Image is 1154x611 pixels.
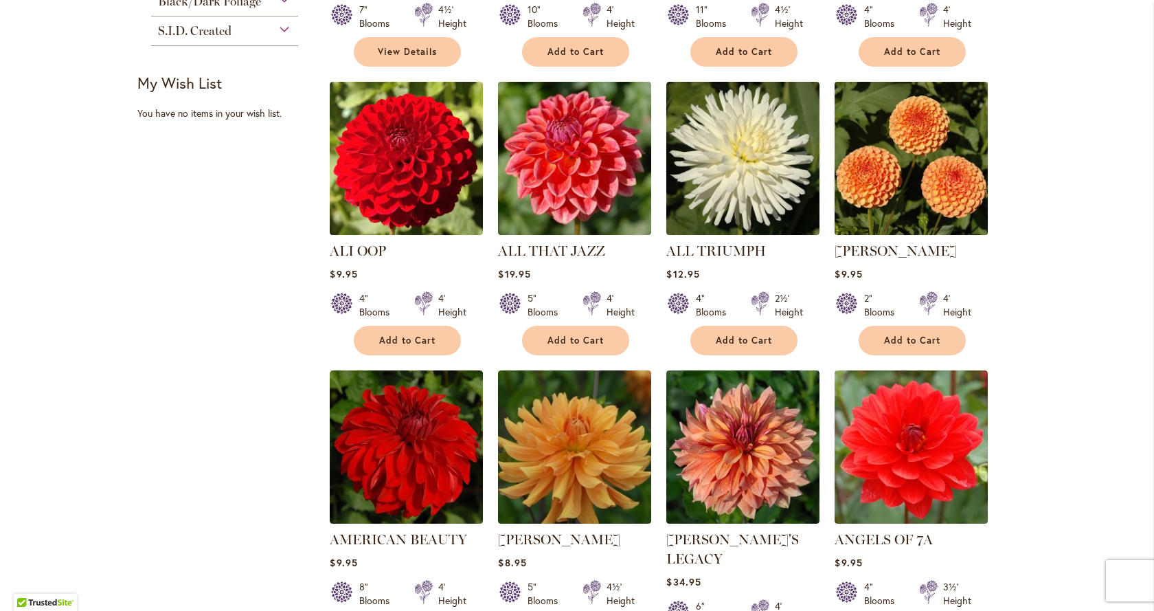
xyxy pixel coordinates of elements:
[158,23,231,38] span: S.I.D. Created
[498,225,651,238] a: ALL THAT JAZZ
[775,3,803,30] div: 4½' Height
[690,37,797,67] button: Add to Cart
[666,531,799,567] a: [PERSON_NAME]'S LEGACY
[379,335,435,346] span: Add to Cart
[498,370,651,524] img: ANDREW CHARLES
[884,46,940,58] span: Add to Cart
[835,370,988,524] img: ANGELS OF 7A
[716,46,772,58] span: Add to Cart
[354,37,461,67] a: View Details
[864,3,903,30] div: 4" Blooms
[864,291,903,319] div: 2" Blooms
[864,580,903,608] div: 4" Blooms
[716,335,772,346] span: Add to Cart
[835,556,862,569] span: $9.95
[607,580,635,608] div: 4½' Height
[498,513,651,526] a: ANDREW CHARLES
[884,335,940,346] span: Add to Cart
[666,243,766,259] a: ALL TRIUMPH
[330,370,483,524] img: AMERICAN BEAUTY
[859,37,966,67] button: Add to Cart
[607,291,635,319] div: 4' Height
[547,335,604,346] span: Add to Cart
[359,291,398,319] div: 4" Blooms
[438,3,466,30] div: 4½' Height
[528,291,566,319] div: 5" Blooms
[835,513,988,526] a: ANGELS OF 7A
[666,513,819,526] a: Andy's Legacy
[528,3,566,30] div: 10" Blooms
[690,326,797,355] button: Add to Cart
[831,78,992,239] img: AMBER QUEEN
[696,291,734,319] div: 4" Blooms
[330,243,386,259] a: ALI OOP
[835,531,933,548] a: ANGELS OF 7A
[528,580,566,608] div: 5" Blooms
[330,556,357,569] span: $9.95
[137,107,321,120] div: You have no items in your wish list.
[359,580,398,608] div: 8" Blooms
[666,370,819,524] img: Andy's Legacy
[943,580,971,608] div: 3½' Height
[330,82,483,235] img: ALI OOP
[775,291,803,319] div: 2½' Height
[522,326,629,355] button: Add to Cart
[666,267,699,280] span: $12.95
[859,326,966,355] button: Add to Cart
[607,3,635,30] div: 4' Height
[330,225,483,238] a: ALI OOP
[522,37,629,67] button: Add to Cart
[943,3,971,30] div: 4' Height
[438,291,466,319] div: 4' Height
[666,575,701,588] span: $34.95
[498,243,605,259] a: ALL THAT JAZZ
[696,3,734,30] div: 11" Blooms
[330,531,467,548] a: AMERICAN BEAUTY
[378,46,437,58] span: View Details
[354,326,461,355] button: Add to Cart
[137,73,222,93] strong: My Wish List
[438,580,466,608] div: 4' Height
[835,225,988,238] a: AMBER QUEEN
[835,243,957,259] a: [PERSON_NAME]
[835,267,862,280] span: $9.95
[498,267,530,280] span: $19.95
[330,513,483,526] a: AMERICAN BEAUTY
[498,531,620,548] a: [PERSON_NAME]
[10,562,49,601] iframe: Launch Accessibility Center
[943,291,971,319] div: 4' Height
[666,225,819,238] a: ALL TRIUMPH
[498,556,526,569] span: $8.95
[359,3,398,30] div: 7" Blooms
[547,46,604,58] span: Add to Cart
[330,267,357,280] span: $9.95
[498,82,651,235] img: ALL THAT JAZZ
[666,82,819,235] img: ALL TRIUMPH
